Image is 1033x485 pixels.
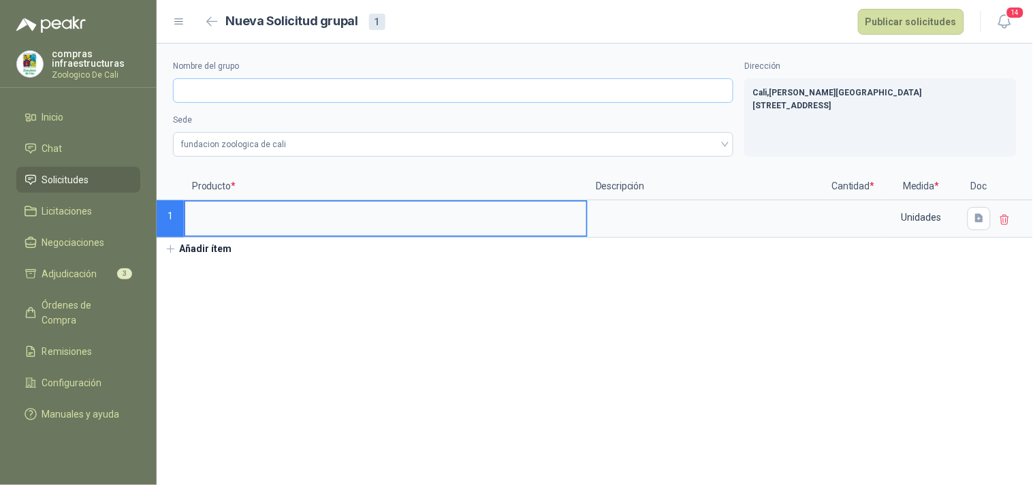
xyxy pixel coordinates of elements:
[16,230,140,255] a: Negociaciones
[880,173,962,200] p: Medida
[1006,6,1025,19] span: 14
[17,51,43,77] img: Company Logo
[16,167,140,193] a: Solicitudes
[42,172,89,187] span: Solicitudes
[117,268,132,279] span: 3
[16,370,140,396] a: Configuración
[181,134,725,155] span: fundacion zoologica de cali
[42,407,120,422] span: Manuales y ayuda
[16,16,86,33] img: Logo peakr
[858,9,964,35] button: Publicar solicitudes
[173,60,733,73] label: Nombre del grupo
[42,141,63,156] span: Chat
[369,14,385,30] div: 1
[962,173,996,200] p: Doc
[42,375,102,390] span: Configuración
[42,266,97,281] span: Adjudicación
[42,110,64,125] span: Inicio
[16,401,140,427] a: Manuales y ayuda
[752,87,1008,99] p: Cali , [PERSON_NAME][GEOGRAPHIC_DATA]
[16,104,140,130] a: Inicio
[882,202,961,233] div: Unidades
[173,114,733,127] label: Sede
[752,99,1008,112] p: [STREET_ADDRESS]
[16,339,140,364] a: Remisiones
[16,261,140,287] a: Adjudicación3
[157,200,184,238] p: 1
[52,49,140,68] p: compras infraestructuras
[42,204,93,219] span: Licitaciones
[157,238,240,261] button: Añadir ítem
[826,173,880,200] p: Cantidad
[16,136,140,161] a: Chat
[42,235,105,250] span: Negociaciones
[42,298,127,328] span: Órdenes de Compra
[992,10,1017,34] button: 14
[42,344,93,359] span: Remisiones
[16,292,140,333] a: Órdenes de Compra
[52,71,140,79] p: Zoologico De Cali
[16,198,140,224] a: Licitaciones
[588,173,826,200] p: Descripción
[744,60,1017,73] label: Dirección
[184,173,588,200] p: Producto
[226,12,358,31] h2: Nueva Solicitud grupal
